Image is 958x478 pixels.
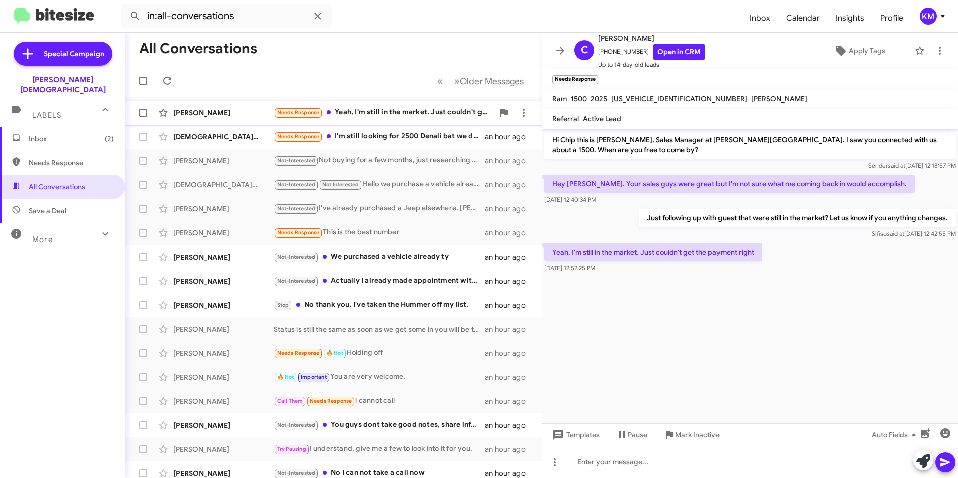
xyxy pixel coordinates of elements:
[277,398,303,404] span: Call Them
[44,49,104,59] span: Special Campaign
[552,75,598,84] small: Needs Response
[872,426,920,444] span: Auto Fields
[274,107,494,118] div: Yeah, I'm still in the market. Just couldn't get the payment right
[274,179,485,190] div: Hello we purchase a vehicle already thank you though
[173,276,274,286] div: [PERSON_NAME]
[460,76,524,87] span: Older Messages
[485,180,534,190] div: an hour ago
[485,276,534,286] div: an hour ago
[872,230,956,237] span: Sifiso [DATE] 12:42:55 PM
[274,419,485,431] div: You guys dont take good notes, share information or update your systems often must be..
[32,111,61,120] span: Labels
[544,196,596,203] span: [DATE] 12:40:34 PM
[274,443,485,455] div: I understand, give me a few to look into it for you.
[628,426,647,444] span: Pause
[277,205,316,212] span: Not-Interested
[431,71,449,91] button: Previous
[920,8,937,25] div: KM
[173,396,274,406] div: [PERSON_NAME]
[173,180,274,190] div: [DEMOGRAPHIC_DATA][PERSON_NAME]
[173,228,274,238] div: [PERSON_NAME]
[544,175,915,193] p: Hey [PERSON_NAME]. Your sales guys were great but I'm not sure what me coming back in would accom...
[432,71,530,91] nav: Page navigation example
[277,374,294,380] span: 🔥 Hot
[277,157,316,164] span: Not-Interested
[485,204,534,214] div: an hour ago
[274,371,485,383] div: You are very welcome.
[485,396,534,406] div: an hour ago
[598,44,705,60] span: [PHONE_NUMBER]
[277,302,289,308] span: Stop
[173,420,274,430] div: [PERSON_NAME]
[173,444,274,454] div: [PERSON_NAME]
[277,229,320,236] span: Needs Response
[583,114,621,123] span: Active Lead
[888,162,905,169] span: said at
[552,94,567,103] span: Ram
[552,114,579,123] span: Referral
[887,230,904,237] span: said at
[542,426,608,444] button: Templates
[751,94,807,103] span: [PERSON_NAME]
[872,4,911,33] a: Profile
[173,372,274,382] div: [PERSON_NAME]
[485,420,534,430] div: an hour ago
[911,8,947,25] button: KM
[277,470,316,476] span: Not-Interested
[173,348,274,358] div: [PERSON_NAME]
[274,324,485,334] div: Status is still the same as soon as we get some in you will be the first to know. You are current...
[675,426,720,444] span: Mark Inactive
[611,94,747,103] span: [US_VEHICLE_IDENTIFICATION_NUMBER]
[485,252,534,262] div: an hour ago
[778,4,828,33] a: Calendar
[274,251,485,263] div: We purchased a vehicle already ty
[310,398,352,404] span: Needs Response
[29,206,66,216] span: Save a Deal
[828,4,872,33] a: Insights
[581,42,588,58] span: C
[868,162,956,169] span: Sender [DATE] 12:18:57 PM
[655,426,728,444] button: Mark Inactive
[653,44,705,60] a: Open in CRM
[639,209,956,227] p: Just following up with guest that were still in the market? Let us know if you anything changes.
[277,181,316,188] span: Not-Interested
[274,131,485,142] div: I'm still looking for 2500 Denali bat we don't get to the payment price is to high for me. I was ...
[437,75,443,87] span: «
[274,299,485,311] div: No thank you. I've taken the Hummer off my list.
[14,42,112,66] a: Special Campaign
[485,228,534,238] div: an hour ago
[173,300,274,310] div: [PERSON_NAME]
[454,75,460,87] span: »
[742,4,778,33] a: Inbox
[277,446,306,452] span: Try Pausing
[544,264,595,272] span: [DATE] 12:52:25 PM
[277,278,316,284] span: Not-Interested
[139,41,257,57] h1: All Conversations
[301,374,327,380] span: Important
[864,426,928,444] button: Auto Fields
[29,134,114,144] span: Inbox
[32,235,53,244] span: More
[274,227,485,238] div: This is the best number
[29,182,85,192] span: All Conversations
[808,42,910,60] button: Apply Tags
[173,204,274,214] div: [PERSON_NAME]
[598,60,705,70] span: Up to 14-day-old leads
[173,324,274,334] div: [PERSON_NAME]
[274,395,485,407] div: i cannot call
[274,347,485,359] div: Holding off
[485,132,534,142] div: an hour ago
[277,254,316,260] span: Not-Interested
[544,243,762,261] p: Yeah, I'm still in the market. Just couldn't get the payment right
[608,426,655,444] button: Pause
[173,132,274,142] div: [DEMOGRAPHIC_DATA][PERSON_NAME]
[29,158,114,168] span: Needs Response
[485,348,534,358] div: an hour ago
[571,94,587,103] span: 1500
[485,444,534,454] div: an hour ago
[105,134,114,144] span: (2)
